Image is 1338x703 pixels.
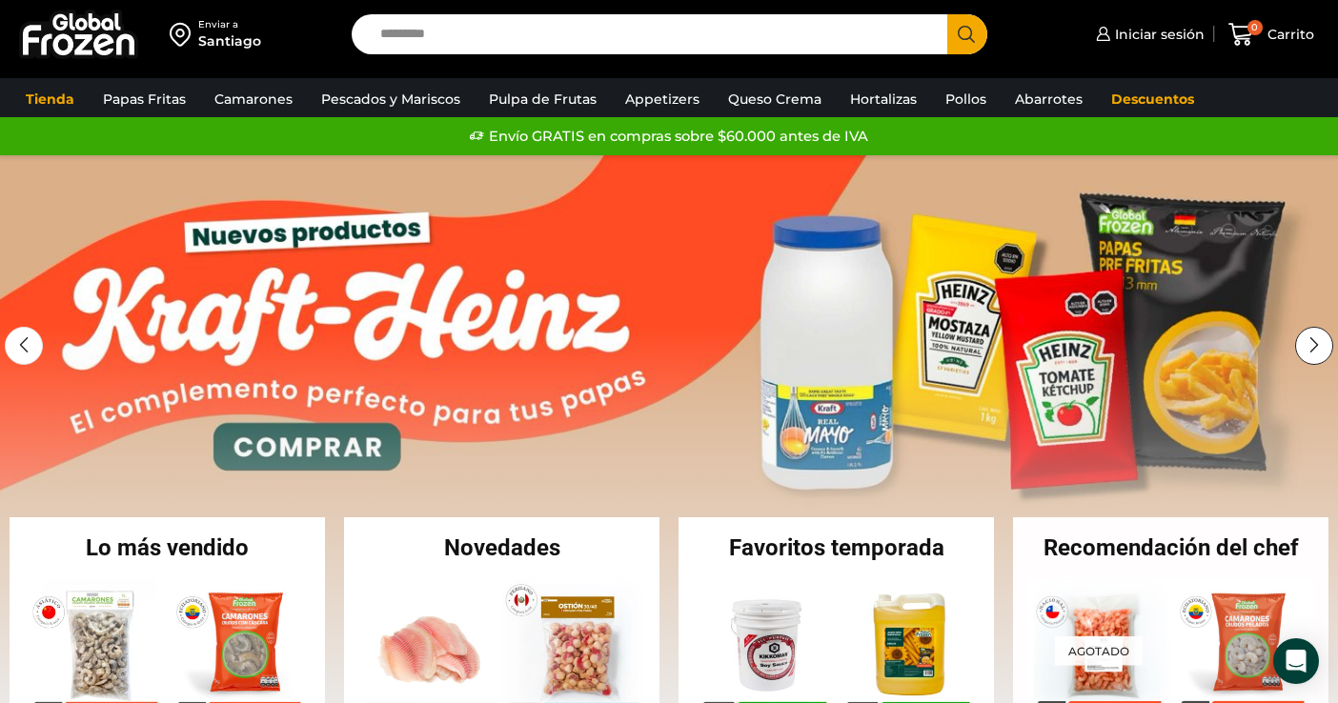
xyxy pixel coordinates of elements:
[1273,638,1319,684] div: Open Intercom Messenger
[198,18,261,31] div: Enviar a
[198,31,261,50] div: Santiago
[1247,20,1263,35] span: 0
[1013,536,1328,559] h2: Recomendación del chef
[170,18,198,50] img: address-field-icon.svg
[841,81,926,117] a: Hortalizas
[719,81,831,117] a: Queso Crema
[479,81,606,117] a: Pulpa de Frutas
[1295,327,1333,365] div: Next slide
[947,14,987,54] button: Search button
[5,327,43,365] div: Previous slide
[1224,12,1319,57] a: 0 Carrito
[93,81,195,117] a: Papas Fritas
[1055,635,1143,665] p: Agotado
[1110,25,1205,44] span: Iniciar sesión
[344,536,659,559] h2: Novedades
[205,81,302,117] a: Camarones
[679,536,994,559] h2: Favoritos temporada
[1102,81,1204,117] a: Descuentos
[312,81,470,117] a: Pescados y Mariscos
[1005,81,1092,117] a: Abarrotes
[936,81,996,117] a: Pollos
[1091,15,1205,53] a: Iniciar sesión
[10,536,325,559] h2: Lo más vendido
[616,81,709,117] a: Appetizers
[1263,25,1314,44] span: Carrito
[16,81,84,117] a: Tienda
